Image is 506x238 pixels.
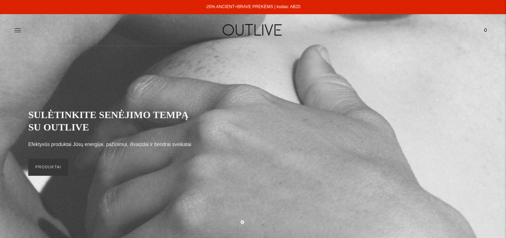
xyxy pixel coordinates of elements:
a: -20% ANCIENT+BRAVE PREKĖMS | kodas: AB20 [205,4,300,9]
img: OUTLIVE [209,18,297,42]
button: Move carousel to slide 3 [262,220,265,223]
button: Move carousel to slide 1 [241,220,244,224]
p: Efektyvūs produktai Jūsų energijai, pažinimui, išvaizdai ir bendrai sveikatai [28,140,191,149]
h2: SULĖTINKITE SENĖJIMO TEMPĄ SU OUTLIVE [28,109,198,133]
a: 0 [479,22,492,38]
button: Move carousel to slide 2 [251,220,255,223]
span: 0 [481,25,490,35]
a: PRODUKTAI [28,159,68,176]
